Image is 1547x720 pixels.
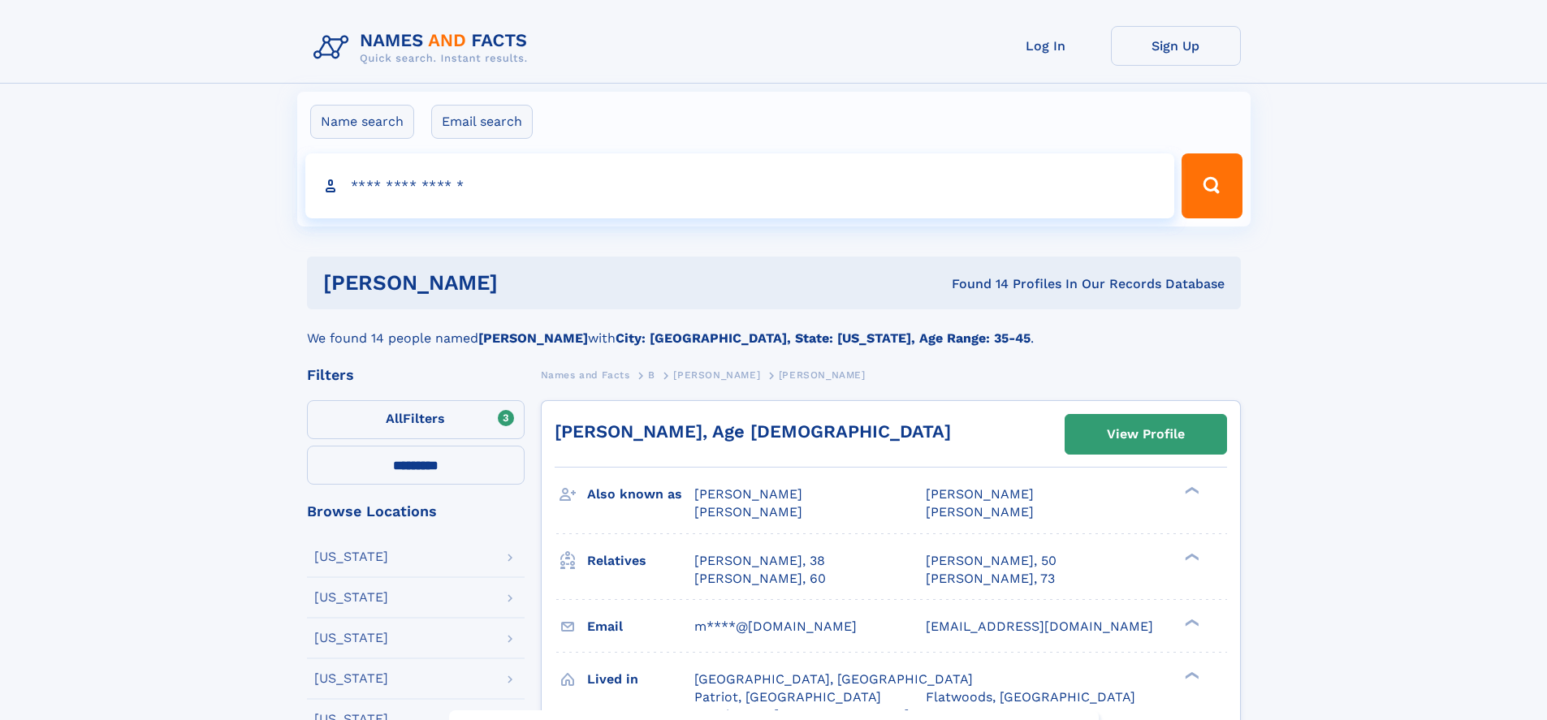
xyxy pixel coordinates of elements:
img: Logo Names and Facts [307,26,541,70]
div: View Profile [1107,416,1185,453]
div: ❯ [1181,485,1200,496]
div: ❯ [1181,551,1200,562]
b: City: [GEOGRAPHIC_DATA], State: [US_STATE], Age Range: 35-45 [616,330,1031,346]
span: [EMAIL_ADDRESS][DOMAIN_NAME] [926,619,1153,634]
a: View Profile [1065,415,1226,454]
input: search input [305,153,1175,218]
a: [PERSON_NAME] [673,364,760,385]
span: [GEOGRAPHIC_DATA], [GEOGRAPHIC_DATA] [694,671,973,687]
div: ❯ [1181,670,1200,680]
span: [PERSON_NAME] [926,486,1034,502]
a: [PERSON_NAME], 73 [926,570,1055,588]
div: We found 14 people named with . [307,309,1241,348]
span: Patriot, [GEOGRAPHIC_DATA] [694,689,881,705]
a: Log In [981,26,1111,66]
h3: Email [587,613,694,640]
a: [PERSON_NAME], 60 [694,570,826,588]
span: B [648,369,655,381]
a: [PERSON_NAME], Age [DEMOGRAPHIC_DATA] [555,421,951,442]
span: [PERSON_NAME] [694,504,802,520]
div: [US_STATE] [314,632,388,645]
b: [PERSON_NAME] [478,330,588,346]
span: All [386,411,403,426]
div: Browse Locations [307,504,525,519]
div: [US_STATE] [314,672,388,685]
a: B [648,364,655,385]
label: Filters [307,400,525,439]
a: Sign Up [1111,26,1241,66]
button: Search Button [1182,153,1242,218]
span: [PERSON_NAME] [694,486,802,502]
span: [PERSON_NAME] [926,504,1034,520]
a: [PERSON_NAME], 50 [926,552,1057,570]
a: [PERSON_NAME], 38 [694,552,825,570]
span: Flatwoods, [GEOGRAPHIC_DATA] [926,689,1135,705]
div: Filters [307,368,525,382]
div: ❯ [1181,617,1200,627]
h3: Relatives [587,547,694,575]
a: Names and Facts [541,364,630,385]
h3: Also known as [587,481,694,508]
div: [US_STATE] [314,550,388,563]
label: Email search [431,105,533,139]
h1: [PERSON_NAME] [323,273,725,293]
span: [PERSON_NAME] [673,369,760,381]
div: Found 14 Profiles In Our Records Database [724,275,1225,293]
div: [US_STATE] [314,591,388,604]
h3: Lived in [587,666,694,693]
span: [PERSON_NAME] [779,369,866,381]
label: Name search [310,105,414,139]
